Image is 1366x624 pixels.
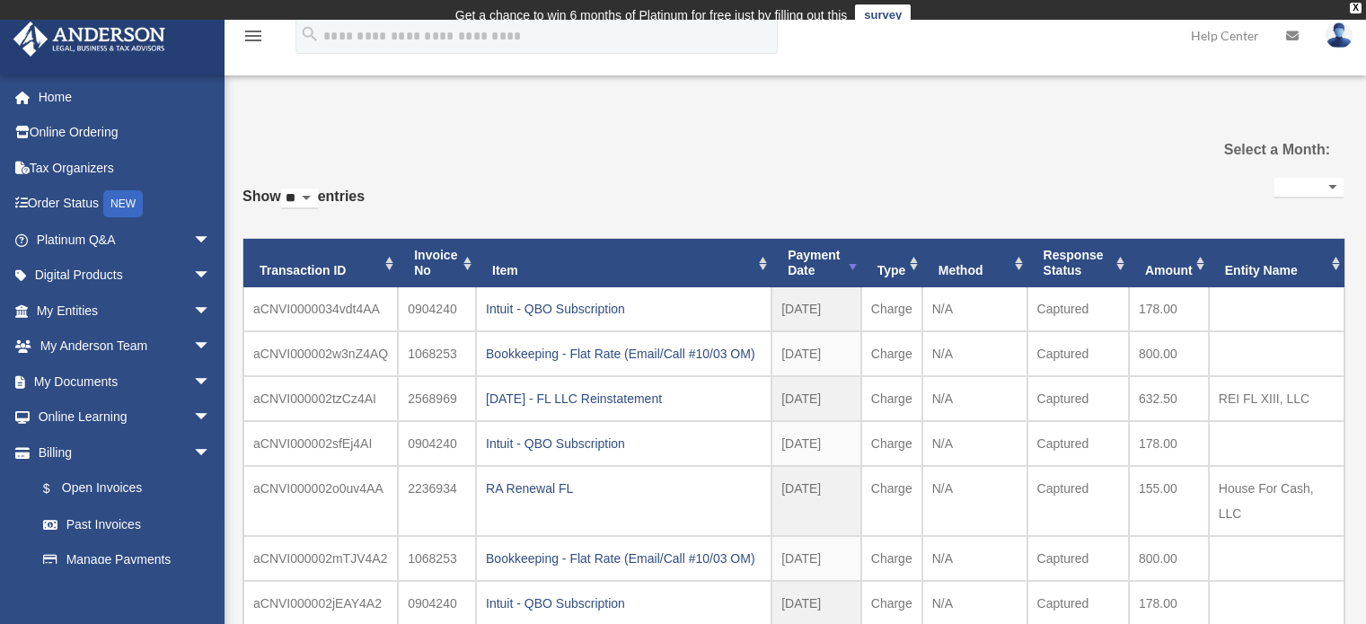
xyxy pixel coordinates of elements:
[922,331,1027,376] td: N/A
[398,536,476,581] td: 1068253
[193,222,229,259] span: arrow_drop_down
[1326,22,1353,48] img: User Pic
[771,536,861,581] td: [DATE]
[1027,239,1129,287] th: Response Status: activate to sort column ascending
[193,293,229,330] span: arrow_drop_down
[398,331,476,376] td: 1068253
[486,431,762,456] div: Intuit - QBO Subscription
[922,239,1027,287] th: Method: activate to sort column ascending
[486,546,762,571] div: Bookkeeping - Flat Rate (Email/Call #10/03 OM)
[25,470,238,507] a: $Open Invoices
[771,287,861,331] td: [DATE]
[243,239,398,287] th: Transaction ID: activate to sort column ascending
[486,591,762,616] div: Intuit - QBO Subscription
[13,258,238,294] a: Digital Productsarrow_drop_down
[193,258,229,294] span: arrow_drop_down
[13,150,238,186] a: Tax Organizers
[486,341,762,366] div: Bookkeeping - Flat Rate (Email/Call #10/03 OM)
[398,466,476,536] td: 2236934
[922,536,1027,581] td: N/A
[1027,287,1129,331] td: Captured
[1129,421,1209,466] td: 178.00
[281,189,318,209] select: Showentries
[398,421,476,466] td: 0904240
[771,466,861,536] td: [DATE]
[1027,331,1129,376] td: Captured
[243,331,398,376] td: aCNVI000002w3nZ4AQ
[25,506,229,542] a: Past Invoices
[1129,466,1209,536] td: 155.00
[103,190,143,217] div: NEW
[922,287,1027,331] td: N/A
[1027,376,1129,421] td: Captured
[398,239,476,287] th: Invoice No: activate to sort column ascending
[13,222,238,258] a: Platinum Q&Aarrow_drop_down
[1209,466,1344,536] td: House For Cash, LLC
[455,4,848,26] div: Get a chance to win 6 months of Platinum for free just by filling out this
[1350,3,1362,13] div: close
[1129,239,1209,287] th: Amount: activate to sort column ascending
[243,536,398,581] td: aCNVI000002mTJV4A2
[1129,376,1209,421] td: 632.50
[13,79,238,115] a: Home
[242,31,264,47] a: menu
[13,400,238,435] a: Online Learningarrow_drop_down
[13,364,238,400] a: My Documentsarrow_drop_down
[861,466,922,536] td: Charge
[300,24,320,44] i: search
[398,287,476,331] td: 0904240
[398,376,476,421] td: 2568969
[193,364,229,400] span: arrow_drop_down
[243,376,398,421] td: aCNVI000002tzCz4AI
[1209,239,1344,287] th: Entity Name: activate to sort column ascending
[1129,287,1209,331] td: 178.00
[861,331,922,376] td: Charge
[13,435,238,470] a: Billingarrow_drop_down
[8,22,171,57] img: Anderson Advisors Platinum Portal
[771,421,861,466] td: [DATE]
[242,25,264,47] i: menu
[861,239,922,287] th: Type: activate to sort column ascending
[771,239,861,287] th: Payment Date: activate to sort column ascending
[13,115,238,151] a: Online Ordering
[193,400,229,436] span: arrow_drop_down
[242,184,365,227] label: Show entries
[193,435,229,471] span: arrow_drop_down
[1027,536,1129,581] td: Captured
[1129,536,1209,581] td: 800.00
[1129,331,1209,376] td: 800.00
[476,239,771,287] th: Item: activate to sort column ascending
[922,376,1027,421] td: N/A
[861,536,922,581] td: Charge
[1027,421,1129,466] td: Captured
[486,296,762,321] div: Intuit - QBO Subscription
[922,466,1027,536] td: N/A
[53,478,62,500] span: $
[243,466,398,536] td: aCNVI000002o0uv4AA
[25,542,238,578] a: Manage Payments
[243,421,398,466] td: aCNVI000002sfEj4AI
[1209,376,1344,421] td: REI FL XIII, LLC
[855,4,911,26] a: survey
[13,293,238,329] a: My Entitiesarrow_drop_down
[193,329,229,365] span: arrow_drop_down
[861,287,922,331] td: Charge
[771,331,861,376] td: [DATE]
[13,186,238,223] a: Order StatusNEW
[861,376,922,421] td: Charge
[1027,466,1129,536] td: Captured
[243,287,398,331] td: aCNVI0000034vdt4AA
[922,421,1027,466] td: N/A
[861,421,922,466] td: Charge
[13,329,238,365] a: My Anderson Teamarrow_drop_down
[486,476,762,501] div: RA Renewal FL
[486,386,762,411] div: [DATE] - FL LLC Reinstatement
[771,376,861,421] td: [DATE]
[1174,137,1330,163] label: Select a Month:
